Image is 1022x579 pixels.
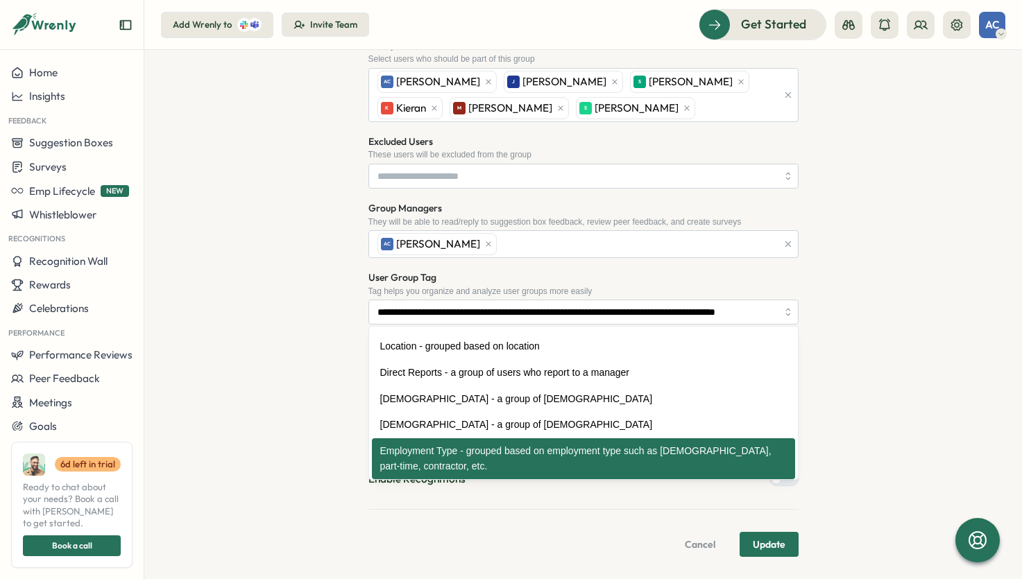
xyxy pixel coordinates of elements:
div: Location - grouped based on location [372,334,795,360]
label: Group Managers [368,201,442,216]
span: Recognition Wall [29,254,108,268]
button: AC [979,12,1005,38]
div: They will be able to read/reply to suggestion box feedback, review peer feedback, and create surveys [368,217,799,227]
div: Invite Team [310,19,357,31]
span: Update [753,533,785,556]
a: 6d left in trial [55,457,121,472]
span: Get Started [741,15,806,33]
span: [PERSON_NAME] [396,236,480,252]
span: J [512,78,515,85]
span: Insights [29,89,65,103]
span: M [457,104,461,112]
button: Get Started [699,9,826,40]
button: Book a call [23,535,121,556]
div: Add Wrenly to [173,19,232,31]
span: Celebrations [29,302,89,315]
span: Performance Reviews [29,348,133,361]
button: Invite Team [282,12,369,37]
span: AC [384,78,391,85]
div: These users will be excluded from the group [368,150,799,159]
span: [PERSON_NAME] [649,74,733,89]
span: [PERSON_NAME] [468,101,552,116]
label: User Group Tag [368,270,436,286]
div: Tag helps you organize and analyze user groups more easily [368,286,799,296]
div: [DEMOGRAPHIC_DATA] - a group of [DEMOGRAPHIC_DATA] [372,412,795,438]
button: Add Wrenly to [161,12,273,38]
span: NEW [101,185,129,197]
span: AC [384,240,391,248]
span: Kieran [396,101,426,116]
span: Ready to chat about your needs? Book a call with [PERSON_NAME] to get started. [23,481,121,530]
p: Enable Recognitions [368,472,466,487]
span: S [584,104,587,112]
span: Meetings [29,396,72,409]
button: Cancel [672,532,729,557]
span: Suggestion Boxes [29,136,113,149]
label: Excluded Users [368,135,433,150]
span: S [638,78,641,85]
span: Rewards [29,278,71,291]
div: Direct Reports - a group of users who report to a manager [372,360,795,386]
span: [PERSON_NAME] [396,74,480,89]
span: [PERSON_NAME] [595,101,679,116]
img: Ali Khan [23,453,45,476]
div: Employment Type - grouped based on employment type such as [DEMOGRAPHIC_DATA], part-time, contrac... [372,438,795,479]
span: Cancel [685,533,715,556]
button: Expand sidebar [119,18,133,32]
span: Book a call [52,536,92,555]
span: Emp Lifecycle [29,184,95,198]
button: Update [740,532,799,557]
span: [PERSON_NAME] [522,74,606,89]
span: Home [29,66,58,79]
span: AC [985,19,999,31]
span: Goals [29,420,57,433]
span: Peer Feedback [29,372,100,385]
span: K [385,104,389,112]
div: [DEMOGRAPHIC_DATA] - a group of [DEMOGRAPHIC_DATA] [372,386,795,413]
span: Surveys [29,160,67,173]
div: Select users who should be part of this group [368,54,799,64]
span: Whistleblower [29,208,96,221]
